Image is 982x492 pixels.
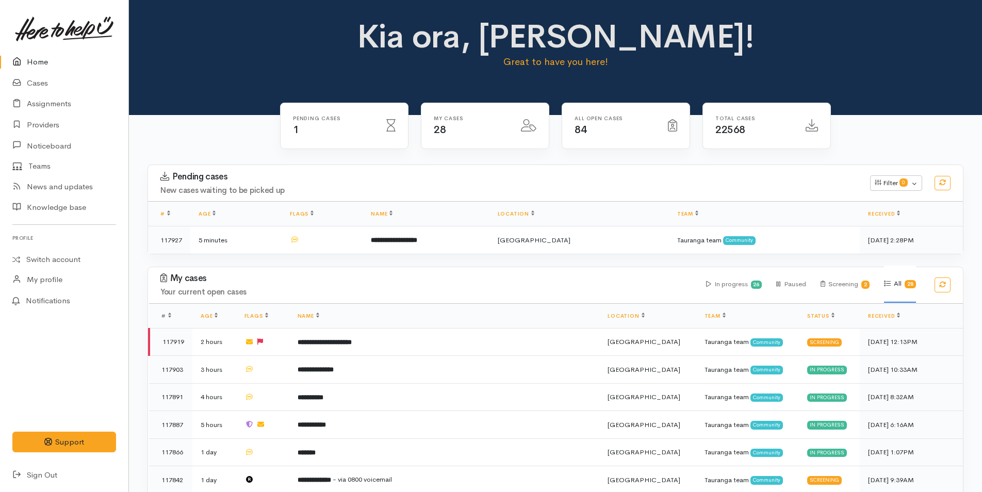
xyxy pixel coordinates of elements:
td: [DATE] 10:33AM [860,356,963,384]
a: Flags [290,210,314,217]
a: Team [705,313,726,319]
h6: All Open cases [575,116,656,121]
h3: My cases [160,273,694,284]
h4: New cases waiting to be picked up [160,186,858,195]
a: Name [371,210,392,217]
a: Team [677,210,698,217]
b: 26 [753,281,759,288]
span: 84 [575,123,586,136]
td: [DATE] 8:32AM [860,383,963,411]
span: # [161,313,171,319]
div: In progress [807,421,847,429]
td: 117891 [149,383,192,411]
span: 1 [293,123,299,136]
span: Community [750,338,783,347]
td: 117903 [149,356,192,384]
span: [GEOGRAPHIC_DATA] [608,392,680,401]
div: Screening [807,476,842,484]
span: [GEOGRAPHIC_DATA] [608,475,680,484]
span: [GEOGRAPHIC_DATA] [608,337,680,346]
h3: Pending cases [160,172,858,182]
td: 1 day [192,438,236,466]
div: In progress [807,393,847,402]
a: Received [868,210,900,217]
span: [GEOGRAPHIC_DATA] [498,236,570,244]
a: Flags [244,313,268,319]
td: 5 minutes [190,226,282,254]
div: Screening [821,266,870,303]
span: [GEOGRAPHIC_DATA] [608,420,680,429]
td: Tauranga team [696,356,799,384]
a: Age [201,313,218,319]
td: 117887 [149,411,192,439]
td: Tauranga team [669,226,860,254]
div: In progress [807,366,847,374]
span: 0 [899,178,908,187]
b: 28 [907,281,913,287]
td: 117866 [149,438,192,466]
a: Status [807,313,834,319]
td: [DATE] 1:07PM [860,438,963,466]
h6: My cases [434,116,509,121]
b: 2 [864,281,867,288]
h6: Total cases [715,116,793,121]
span: 22568 [715,123,745,136]
a: Location [498,210,534,217]
h6: Profile [12,231,116,245]
h4: Your current open cases [160,288,694,297]
span: 28 [434,123,446,136]
span: Community [750,366,783,374]
a: Name [298,313,319,319]
span: Community [723,236,756,244]
td: 117927 [148,226,190,254]
td: Tauranga team [696,411,799,439]
td: Tauranga team [696,328,799,356]
a: # [160,210,170,217]
div: All [884,266,916,303]
td: Tauranga team [696,438,799,466]
div: Paused [776,266,806,303]
a: Location [608,313,644,319]
a: Age [199,210,216,217]
td: [DATE] 12:13PM [860,328,963,356]
p: Great to have you here! [355,55,757,69]
span: Community [750,393,783,402]
td: [DATE] 6:16AM [860,411,963,439]
span: [GEOGRAPHIC_DATA] [608,448,680,456]
span: Community [750,449,783,457]
td: 4 hours [192,383,236,411]
button: Support [12,432,116,453]
td: 3 hours [192,356,236,384]
button: Filter0 [870,175,922,191]
td: 2 hours [192,328,236,356]
td: Tauranga team [696,383,799,411]
td: 117919 [149,328,192,356]
td: 5 hours [192,411,236,439]
td: [DATE] 2:28PM [860,226,963,254]
div: In progress [706,266,762,303]
span: [GEOGRAPHIC_DATA] [608,365,680,374]
div: Screening [807,338,842,347]
span: Community [750,421,783,429]
span: - via 0800 voicemail [333,475,392,484]
a: Received [868,313,900,319]
span: Community [750,476,783,484]
h6: Pending cases [293,116,374,121]
h1: Kia ora, [PERSON_NAME]! [355,19,757,55]
div: In progress [807,449,847,457]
